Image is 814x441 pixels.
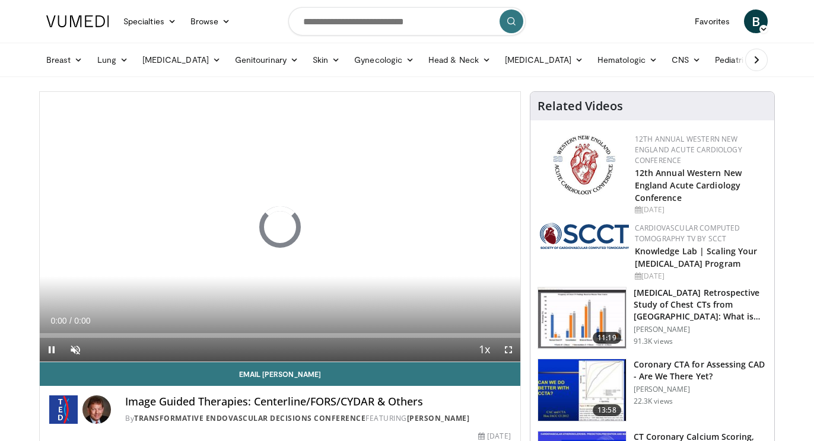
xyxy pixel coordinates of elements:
[634,337,673,346] p: 91.3K views
[498,48,590,72] a: [MEDICAL_DATA]
[50,316,66,325] span: 0:00
[540,223,629,249] img: 51a70120-4f25-49cc-93a4-67582377e75f.png.150x105_q85_autocrop_double_scale_upscale_version-0.2.png
[664,48,708,72] a: CNS
[90,48,135,72] a: Lung
[634,359,767,382] h3: Coronary CTA for Assessing CAD - Are We There Yet?
[74,316,90,325] span: 0:00
[635,223,740,244] a: Cardiovascular Computed Tomography TV by SCCT
[347,48,421,72] a: Gynecologic
[116,9,183,33] a: Specialties
[635,245,758,269] a: Knowledge Lab | Scaling Your [MEDICAL_DATA] Program
[421,48,498,72] a: Head & Neck
[688,9,737,33] a: Favorites
[183,9,238,33] a: Browse
[538,287,767,350] a: 11:19 [MEDICAL_DATA] Retrospective Study of Chest CTs from [GEOGRAPHIC_DATA]: What is the Re… [PE...
[634,385,767,394] p: [PERSON_NAME]
[744,9,768,33] a: B
[708,48,767,72] a: Pediatric
[634,287,767,322] h3: [MEDICAL_DATA] Retrospective Study of Chest CTs from [GEOGRAPHIC_DATA]: What is the Re…
[538,99,623,113] h4: Related Videos
[538,359,626,421] img: 34b2b9a4-89e5-4b8c-b553-8a638b61a706.150x105_q85_crop-smart_upscale.jpg
[125,395,511,408] h4: Image Guided Therapies: Centerline/FORS/CYDAR & Others
[590,48,664,72] a: Hematologic
[82,395,111,424] img: Avatar
[407,413,470,423] a: [PERSON_NAME]
[551,134,617,196] img: 0954f259-7907-4053-a817-32a96463ecc8.png.150x105_q85_autocrop_double_scale_upscale_version-0.2.png
[538,287,626,349] img: c2eb46a3-50d3-446d-a553-a9f8510c7760.150x105_q85_crop-smart_upscale.jpg
[69,316,72,325] span: /
[135,48,228,72] a: [MEDICAL_DATA]
[134,413,365,423] a: Transformative Endovascular Decisions Conference
[288,7,526,36] input: Search topics, interventions
[538,359,767,421] a: 13:58 Coronary CTA for Assessing CAD - Are We There Yet? [PERSON_NAME] 22.3K views
[497,338,520,362] button: Fullscreen
[49,395,78,424] img: Transformative Endovascular Decisions Conference
[125,413,511,424] div: By FEATURING
[634,397,673,406] p: 22.3K views
[635,204,765,215] div: [DATE]
[473,338,497,362] button: Playback Rate
[635,271,765,282] div: [DATE]
[593,404,621,416] span: 13:58
[634,325,767,334] p: [PERSON_NAME]
[40,92,520,362] video-js: Video Player
[593,332,621,344] span: 11:19
[40,338,63,362] button: Pause
[635,167,742,203] a: 12th Annual Western New England Acute Cardiology Conference
[306,48,347,72] a: Skin
[228,48,306,72] a: Genitourinary
[63,338,87,362] button: Unmute
[39,48,90,72] a: Breast
[46,15,109,27] img: VuMedi Logo
[40,333,520,338] div: Progress Bar
[635,134,742,165] a: 12th Annual Western New England Acute Cardiology Conference
[40,362,520,386] a: Email [PERSON_NAME]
